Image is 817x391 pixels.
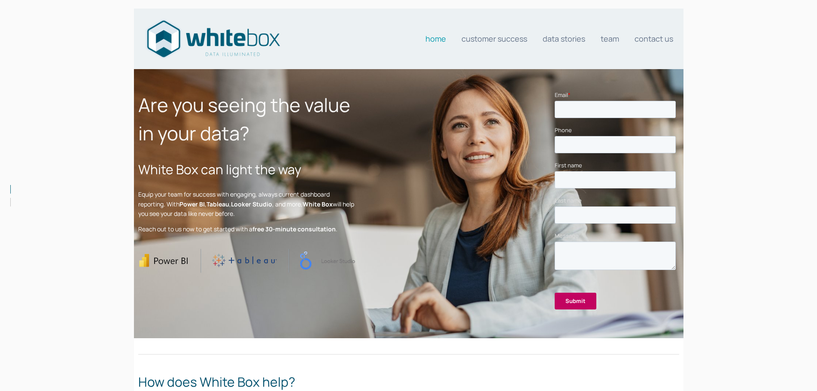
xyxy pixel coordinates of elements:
[231,200,272,208] strong: Looker Studio
[425,30,446,47] a: Home
[207,200,229,208] strong: Tableau
[635,30,673,47] a: Contact us
[138,190,355,218] p: Equip your team for success with engaging, always current dashboard reporting. With , , , and mor...
[138,160,355,179] h2: White Box can light the way
[303,200,333,208] strong: White Box
[138,224,355,234] p: Reach out to us now to get started with a .
[179,200,205,208] strong: Power BI
[252,225,336,233] strong: free 30-minute consultation
[138,91,355,147] h1: Are you seeing the value in your data?
[555,91,679,317] iframe: Form 0
[462,30,527,47] a: Customer Success
[144,18,282,60] img: Data consultants
[543,30,585,47] a: Data stories
[601,30,619,47] a: Team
